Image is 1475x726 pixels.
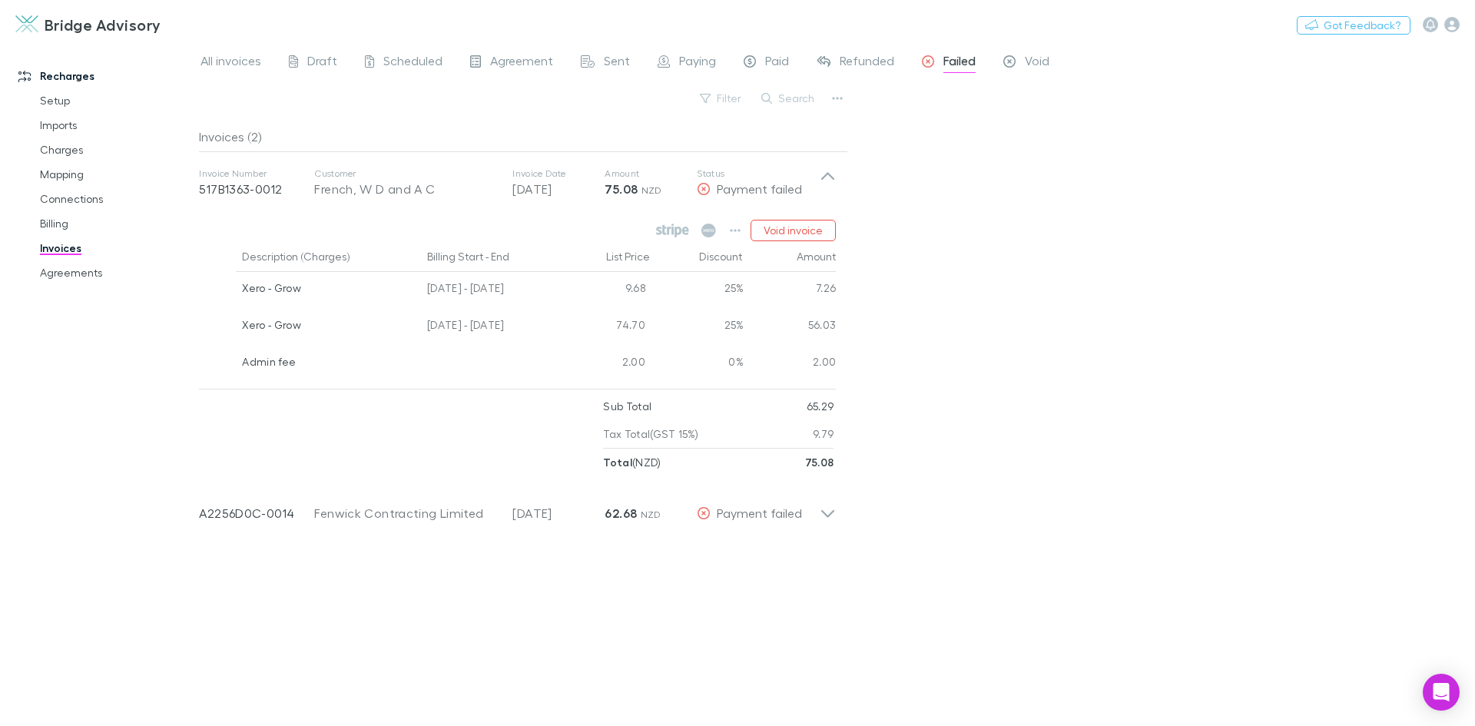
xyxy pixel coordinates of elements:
[603,456,632,469] strong: Total
[559,346,651,383] div: 2.00
[25,88,207,113] a: Setup
[943,53,976,73] span: Failed
[490,53,553,73] span: Agreement
[25,113,207,138] a: Imports
[512,180,605,198] p: [DATE]
[187,476,848,538] div: A2256D0C-0014Fenwick Contracting Limited[DATE]62.68 NZDPayment failed
[679,53,716,73] span: Paying
[201,53,261,73] span: All invoices
[6,6,171,43] a: Bridge Advisory
[25,236,207,260] a: Invoices
[603,393,651,420] p: Sub Total
[651,346,744,383] div: 0%
[692,89,751,108] button: Filter
[641,509,661,520] span: NZD
[605,506,637,521] strong: 62.68
[697,167,820,180] p: Status
[1297,16,1410,35] button: Got Feedback?
[744,309,837,346] div: 56.03
[765,53,789,73] span: Paid
[242,309,415,341] div: Xero - Grow
[314,504,497,522] div: Fenwick Contracting Limited
[603,420,698,448] p: Tax Total (GST 15%)
[242,272,415,304] div: Xero - Grow
[3,64,207,88] a: Recharges
[559,309,651,346] div: 74.70
[421,309,559,346] div: [DATE] - [DATE]
[651,309,744,346] div: 25%
[641,184,662,196] span: NZD
[314,180,497,198] div: French, W D and A C
[187,152,848,214] div: Invoice Number517B1363-0012CustomerFrench, W D and A CInvoice Date[DATE]Amount75.08 NZDStatusPaym...
[744,272,837,309] div: 7.26
[605,181,638,197] strong: 75.08
[807,393,834,420] p: 65.29
[754,89,824,108] button: Search
[25,260,207,285] a: Agreements
[45,15,161,34] h3: Bridge Advisory
[751,220,836,241] button: Void invoice
[512,167,605,180] p: Invoice Date
[383,53,442,73] span: Scheduled
[605,167,697,180] p: Amount
[25,162,207,187] a: Mapping
[744,346,837,383] div: 2.00
[559,272,651,309] div: 9.68
[25,211,207,236] a: Billing
[805,456,834,469] strong: 75.08
[1025,53,1049,73] span: Void
[242,346,415,378] div: Admin fee
[307,53,337,73] span: Draft
[314,167,497,180] p: Customer
[651,272,744,309] div: 25%
[840,53,894,73] span: Refunded
[813,420,834,448] p: 9.79
[25,187,207,211] a: Connections
[199,167,314,180] p: Invoice Number
[717,506,802,520] span: Payment failed
[421,272,559,309] div: [DATE] - [DATE]
[512,504,605,522] p: [DATE]
[199,504,314,522] p: A2256D0C-0014
[25,138,207,162] a: Charges
[717,181,802,196] span: Payment failed
[604,53,630,73] span: Sent
[603,449,661,476] p: ( NZD )
[1423,674,1460,711] div: Open Intercom Messenger
[15,15,38,34] img: Bridge Advisory's Logo
[199,180,314,198] p: 517B1363-0012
